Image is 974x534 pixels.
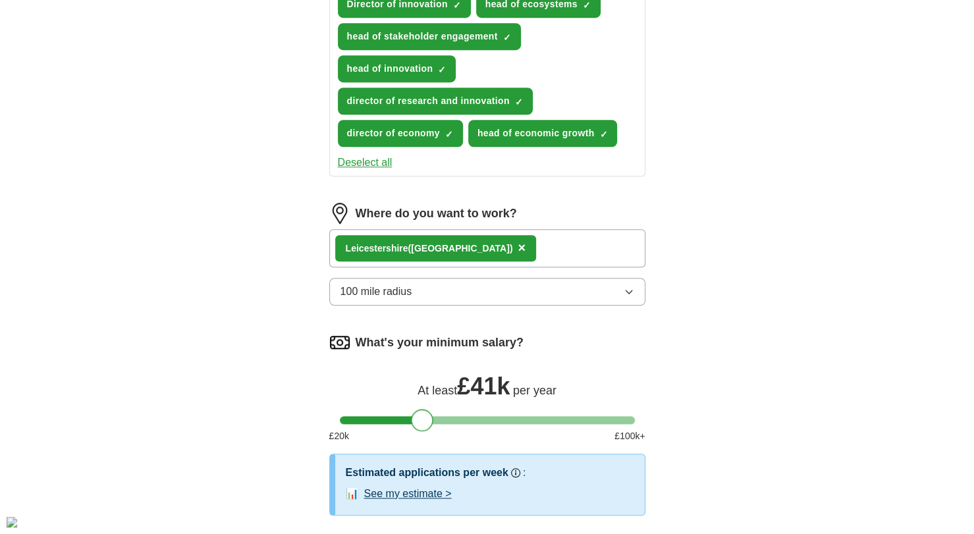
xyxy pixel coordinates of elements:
[408,243,512,254] span: ([GEOGRAPHIC_DATA])
[468,120,618,147] button: head of economic growth✓
[457,373,510,400] span: £ 41k
[518,240,526,255] span: ×
[356,205,517,223] label: Where do you want to work?
[338,155,392,171] button: Deselect all
[513,384,556,397] span: per year
[599,129,607,140] span: ✓
[329,203,350,224] img: location.png
[523,465,526,481] h3: :
[340,284,412,300] span: 100 mile radius
[515,97,523,107] span: ✓
[346,486,359,502] span: 📊
[338,55,456,82] button: head of innovation✓
[356,334,524,352] label: What's your minimum salary?
[347,30,498,43] span: head of stakeholder engagement
[7,517,17,527] img: Cookie%20settings
[347,126,440,140] span: director of economy
[329,429,349,443] span: £ 20 k
[418,384,457,397] span: At least
[445,129,453,140] span: ✓
[338,23,521,50] button: head of stakeholder engagement✓
[329,332,350,353] img: salary.png
[346,465,508,481] h3: Estimated applications per week
[347,62,433,76] span: head of innovation
[338,88,533,115] button: director of research and innovation✓
[347,94,510,108] span: director of research and innovation
[518,238,526,258] button: ×
[7,517,17,527] div: Cookie consent button
[346,242,513,255] div: tershire
[438,65,446,75] span: ✓
[338,120,463,147] button: director of economy✓
[346,243,375,254] strong: Leices
[503,32,511,43] span: ✓
[364,486,452,502] button: See my estimate >
[477,126,595,140] span: head of economic growth
[329,278,645,306] button: 100 mile radius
